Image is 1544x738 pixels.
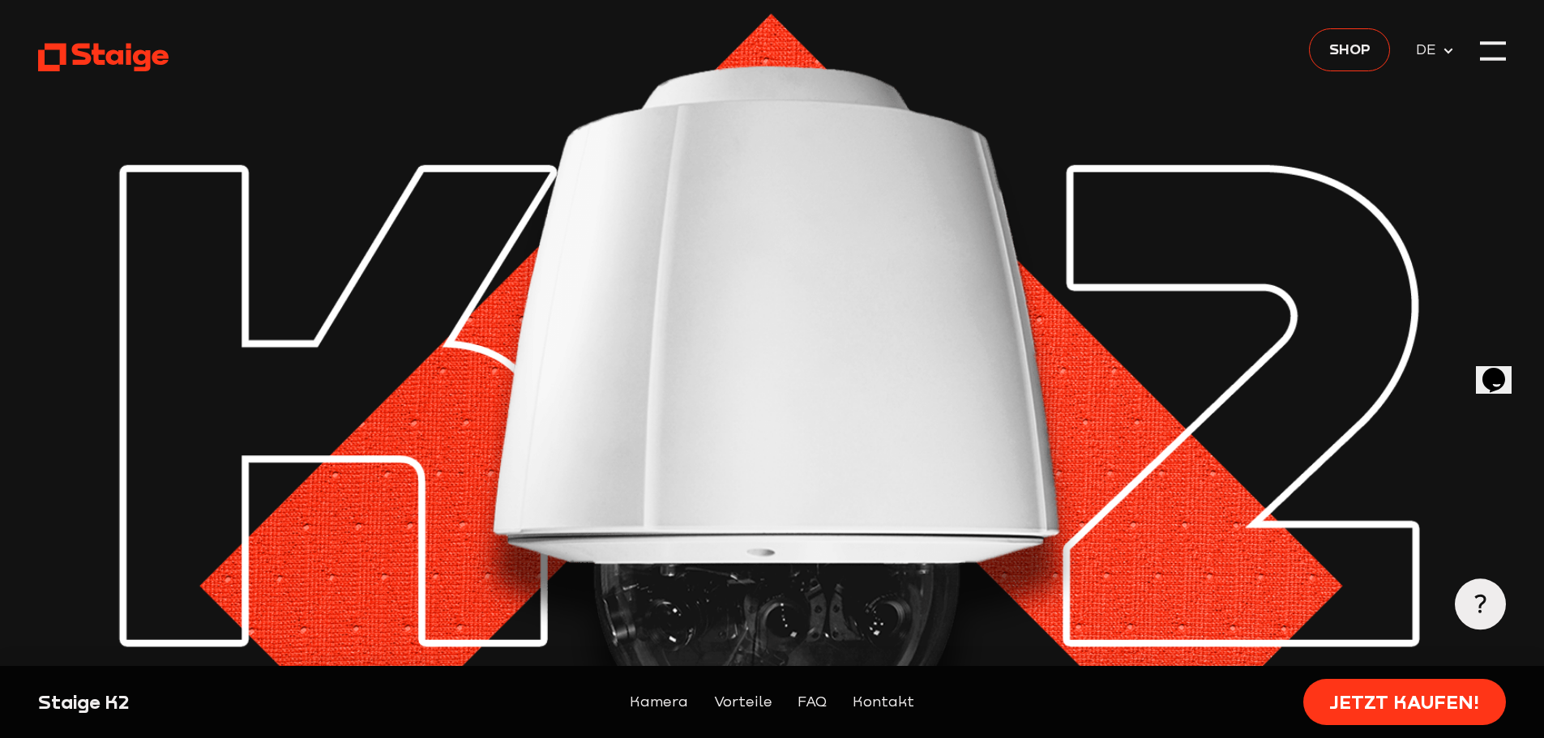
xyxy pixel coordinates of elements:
[798,691,827,714] a: FAQ
[1416,38,1442,61] span: DE
[714,691,772,714] a: Vorteile
[38,689,391,715] div: Staige K2
[1303,679,1506,725] a: Jetzt kaufen!
[853,691,914,714] a: Kontakt
[1309,28,1390,71] a: Shop
[630,691,688,714] a: Kamera
[1476,345,1528,394] iframe: chat widget
[1329,37,1371,60] span: Shop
